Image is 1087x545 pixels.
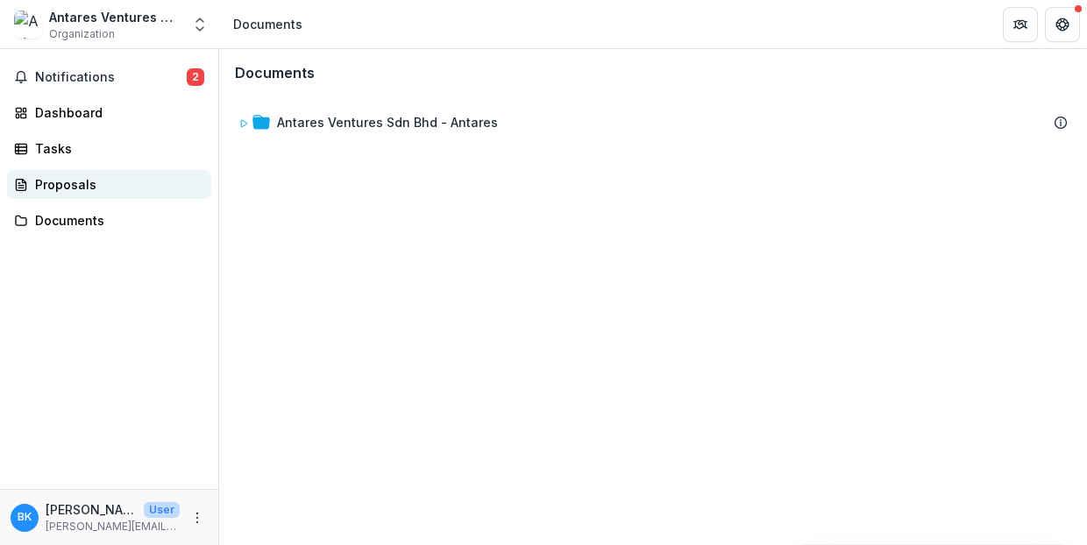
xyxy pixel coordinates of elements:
[7,206,211,235] a: Documents
[231,106,1075,138] div: Antares Ventures Sdn Bhd - Antares
[35,103,197,122] div: Dashboard
[1045,7,1080,42] button: Get Help
[35,139,197,158] div: Tasks
[46,519,180,534] p: [PERSON_NAME][EMAIL_ADDRESS][DOMAIN_NAME]
[7,98,211,127] a: Dashboard
[235,65,315,81] h3: Documents
[35,211,197,230] div: Documents
[144,502,180,518] p: User
[46,500,137,519] p: [PERSON_NAME]
[49,26,115,42] span: Organization
[226,11,309,37] nav: breadcrumb
[187,68,204,86] span: 2
[14,11,42,39] img: Antares Ventures Sdn Bhd
[7,63,211,91] button: Notifications2
[7,134,211,163] a: Tasks
[35,175,197,194] div: Proposals
[18,512,32,523] div: Brendan Kon
[35,70,187,85] span: Notifications
[49,8,181,26] div: Antares Ventures Sdn Bhd
[233,15,302,33] div: Documents
[187,507,208,528] button: More
[188,7,212,42] button: Open entity switcher
[7,170,211,199] a: Proposals
[277,113,498,131] div: Antares Ventures Sdn Bhd - Antares
[1003,7,1038,42] button: Partners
